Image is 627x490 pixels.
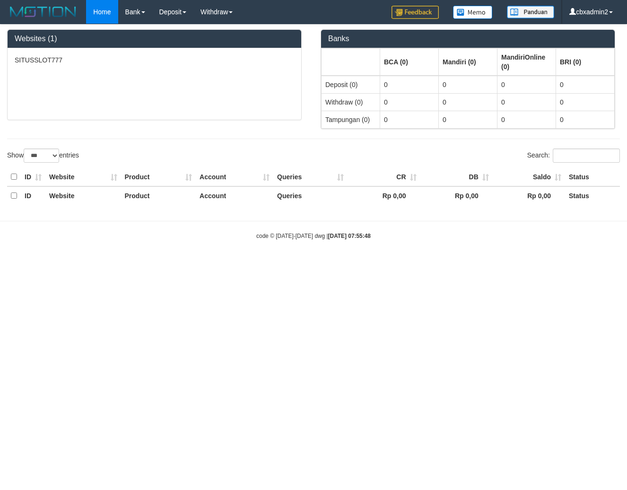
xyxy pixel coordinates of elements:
th: Rp 0,00 [493,186,565,205]
th: Queries [273,186,348,205]
td: Withdraw (0) [322,93,380,111]
td: 0 [556,93,615,111]
h3: Websites (1) [15,35,294,43]
td: Tampungan (0) [322,111,380,128]
th: ID [21,168,45,186]
th: DB [420,168,493,186]
th: Rp 0,00 [420,186,493,205]
img: panduan.png [507,6,554,18]
th: Group: activate to sort column ascending [439,48,497,76]
td: 0 [497,111,556,128]
th: Queries [273,168,348,186]
select: Showentries [24,149,59,163]
label: Show entries [7,149,79,163]
td: 0 [556,111,615,128]
th: Account [196,186,273,205]
img: Feedback.jpg [392,6,439,19]
th: ID [21,186,45,205]
td: Deposit (0) [322,76,380,94]
th: Status [565,186,620,205]
th: Website [45,186,121,205]
td: 0 [497,93,556,111]
th: Website [45,168,121,186]
td: 0 [497,76,556,94]
th: Group: activate to sort column ascending [380,48,439,76]
h3: Banks [328,35,608,43]
p: SITUSSLOT777 [15,55,294,65]
th: Status [565,168,620,186]
th: Product [121,186,196,205]
th: Saldo [493,168,565,186]
label: Search: [527,149,620,163]
td: 0 [380,76,439,94]
input: Search: [553,149,620,163]
th: Account [196,168,273,186]
th: Group: activate to sort column ascending [556,48,615,76]
small: code © [DATE]-[DATE] dwg | [256,233,371,239]
td: 0 [439,76,497,94]
th: Product [121,168,196,186]
th: Group: activate to sort column ascending [497,48,556,76]
img: MOTION_logo.png [7,5,79,19]
td: 0 [439,111,497,128]
td: 0 [380,93,439,111]
th: Group: activate to sort column ascending [322,48,380,76]
img: Button%20Memo.svg [453,6,493,19]
th: Rp 0,00 [348,186,420,205]
strong: [DATE] 07:55:48 [328,233,371,239]
th: CR [348,168,420,186]
td: 0 [556,76,615,94]
td: 0 [380,111,439,128]
td: 0 [439,93,497,111]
